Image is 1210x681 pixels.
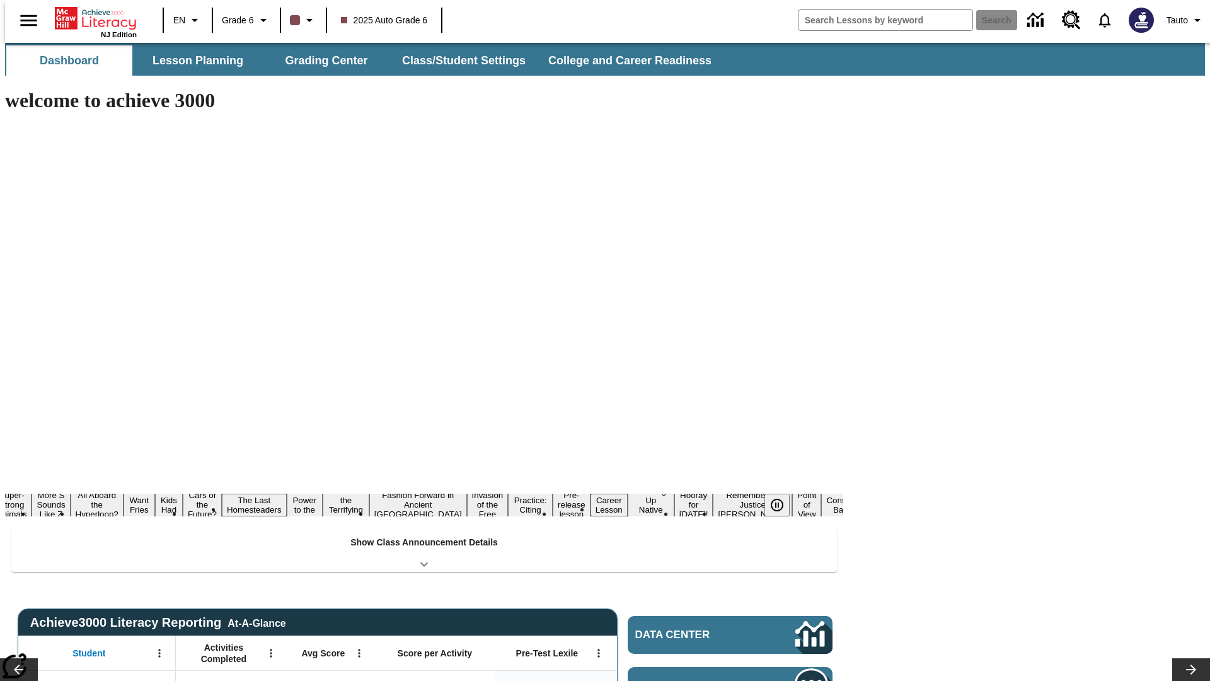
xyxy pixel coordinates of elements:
button: Open Menu [262,644,280,663]
button: Slide 18 Point of View [792,489,821,521]
span: Tauto [1167,14,1188,27]
button: Profile/Settings [1161,9,1210,32]
button: Pause [764,494,790,516]
button: Dashboard [6,45,132,76]
button: Slide 7 The Last Homesteaders [222,494,287,516]
div: At-A-Glance [228,615,285,629]
button: College and Career Readiness [538,45,722,76]
span: EN [173,14,185,27]
button: Slide 13 Pre-release lesson [553,489,591,521]
button: Slide 6 Cars of the Future? [183,489,222,521]
button: Slide 17 Remembering Justice O'Connor [713,489,792,521]
div: Pause [764,494,802,516]
input: search field [798,10,972,30]
button: Slide 5 Dirty Jobs Kids Had To Do [155,475,183,535]
span: NJ Edition [101,31,137,38]
button: Class color is dark brown. Change class color [285,9,322,32]
button: Slide 15 Cooking Up Native Traditions [628,484,674,526]
span: Score per Activity [398,648,473,659]
span: Pre-Test Lexile [516,648,579,659]
button: Open Menu [150,644,169,663]
button: Slide 2 More S Sounds Like Z [32,489,70,521]
span: Activities Completed [182,642,265,665]
div: SubNavbar [5,43,1205,76]
button: Slide 8 Solar Power to the People [287,484,323,526]
button: Slide 9 Attack of the Terrifying Tomatoes [323,484,369,526]
p: Show Class Announcement Details [350,536,498,549]
span: Grade 6 [222,14,254,27]
button: Slide 11 The Invasion of the Free CD [467,479,509,530]
button: Select a new avatar [1121,4,1161,37]
button: Slide 19 The Constitution's Balancing Act [821,484,882,526]
div: SubNavbar [5,45,723,76]
a: Data Center [628,616,833,654]
a: Home [55,6,137,31]
button: Language: EN, Select a language [168,9,208,32]
button: Slide 4 Do You Want Fries With That? [124,475,155,535]
button: Grading Center [263,45,389,76]
button: Slide 16 Hooray for Constitution Day! [674,489,713,521]
a: Notifications [1088,4,1121,37]
button: Lesson carousel, Next [1172,658,1210,681]
button: Grade: Grade 6, Select a grade [217,9,276,32]
button: Open side menu [10,2,47,39]
div: Show Class Announcement Details [11,528,837,572]
div: Home [55,4,137,38]
button: Slide 3 All Aboard the Hyperloop? [71,489,124,521]
span: Avg Score [301,648,345,659]
img: Avatar [1129,8,1154,33]
button: Class/Student Settings [392,45,536,76]
span: 2025 Auto Grade 6 [341,14,428,27]
a: Data Center [1020,3,1054,38]
button: Slide 12 Mixed Practice: Citing Evidence [508,484,553,526]
span: Achieve3000 Literacy Reporting [30,615,286,630]
button: Lesson Planning [135,45,261,76]
span: Student [72,648,105,659]
button: Open Menu [589,644,608,663]
a: Resource Center, Will open in new tab [1054,3,1088,37]
button: Open Menu [350,644,369,663]
span: Data Center [635,629,753,641]
button: Slide 14 Career Lesson [591,494,628,516]
button: Slide 10 Fashion Forward in Ancient Rome [369,489,467,521]
h1: welcome to achieve 3000 [5,89,843,112]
